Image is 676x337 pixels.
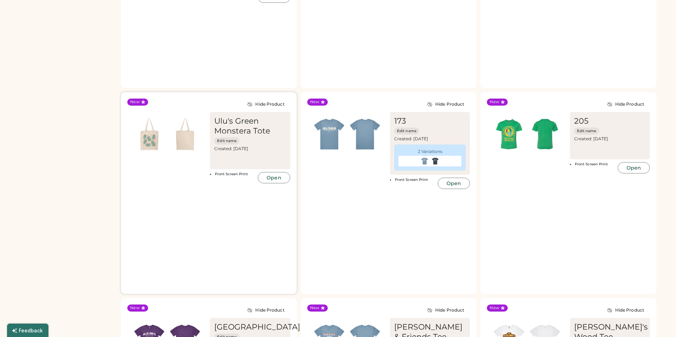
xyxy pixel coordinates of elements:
img: generate-image [311,116,347,152]
img: generate-image [431,157,439,165]
div: Ulu's Green Monstera Tote [214,116,286,136]
img: generate-image [347,116,383,152]
div: Created: [DATE] [394,136,466,142]
button: Hide Product [601,99,650,110]
img: generate-image [491,116,527,152]
li: Front Screen Print [390,178,436,182]
button: Hide Product [241,305,290,316]
div: New [310,99,320,105]
button: Open [438,178,470,189]
button: Hide Product [421,305,470,316]
button: Hide Product [421,99,470,110]
div: 2 Variations [418,149,442,154]
button: Hide Product [241,99,290,110]
div: New [490,305,499,311]
img: generate-image [527,116,563,152]
div: New [310,305,320,311]
div: 173 [394,116,430,126]
button: Open [618,162,650,173]
li: Front Screen Print [210,172,256,176]
div: New [130,99,140,105]
img: generate-image [132,116,167,152]
div: [GEOGRAPHIC_DATA] [214,322,300,332]
div: New [130,305,140,311]
button: Edit name [394,128,419,135]
div: New [490,99,499,105]
button: Edit name [574,128,599,135]
img: generate-image [421,157,429,165]
button: Edit name [214,137,239,144]
div: 205 [574,116,610,126]
img: generate-image [167,116,203,152]
button: Hide Product [601,305,650,316]
li: Front Screen Print [570,162,616,166]
div: Created: [DATE] [214,146,286,152]
div: Created: [DATE] [574,136,646,142]
button: Open [258,172,290,183]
